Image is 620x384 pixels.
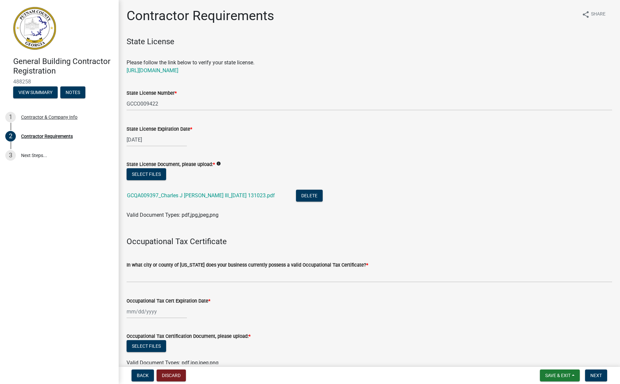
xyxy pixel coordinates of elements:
h1: Contractor Requirements [127,8,274,24]
label: Occupational Tax Cert Expiration Date [127,299,210,304]
a: [URL][DOMAIN_NAME] [127,67,178,74]
span: 488258 [13,79,105,85]
input: mm/dd/yyyy [127,305,187,318]
button: Back [132,369,154,381]
div: 1 [5,112,16,122]
wm-modal-confirm: Notes [60,90,85,95]
label: State License Document, please upload: [127,162,215,167]
a: GCQA009397_Charles J [PERSON_NAME] III_[DATE] 131023.pdf [127,192,275,199]
img: Putnam County, Georgia [13,7,56,50]
wm-modal-confirm: Summary [13,90,58,95]
button: Select files [127,340,166,352]
p: Please follow the link below to verify your state license. [127,59,612,75]
span: Save & Exit [545,373,571,378]
span: Valid Document Types: pdf,jpg,jpeg,png [127,212,219,218]
div: 2 [5,131,16,142]
wm-modal-confirm: Delete Document [296,193,323,199]
button: Discard [157,369,186,381]
input: mm/dd/yyyy [127,133,187,146]
div: Contractor Requirements [21,134,73,139]
button: Next [585,369,607,381]
button: Notes [60,86,85,98]
span: Share [591,11,605,18]
i: share [582,11,590,18]
span: Back [137,373,149,378]
button: Save & Exit [540,369,580,381]
div: Contractor & Company Info [21,115,77,119]
button: Select files [127,168,166,180]
span: Next [590,373,602,378]
span: Valid Document Types: pdf,jpg,jpeg,png [127,360,219,366]
label: State License Number [127,91,177,96]
label: In what city or county of [US_STATE] does your business currently possess a valid Occupational Ta... [127,263,368,268]
i: info [216,161,221,166]
label: Occupational Tax Certification Document, please upload: [127,334,251,339]
h4: General Building Contractor Registration [13,57,113,76]
div: 3 [5,150,16,161]
button: shareShare [576,8,611,21]
label: State License Expiration Date [127,127,192,132]
button: Delete [296,190,323,202]
h4: State License [127,37,612,56]
h4: Occupational Tax Certificate [127,237,612,246]
button: View Summary [13,86,58,98]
